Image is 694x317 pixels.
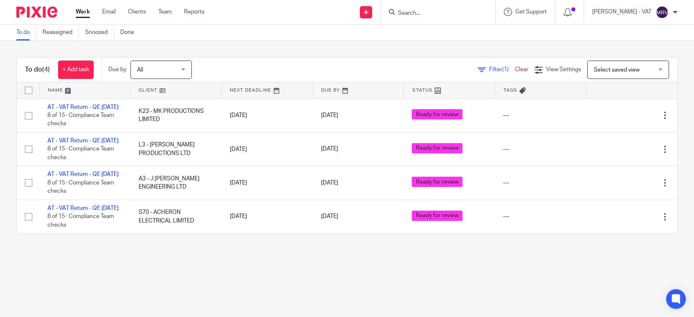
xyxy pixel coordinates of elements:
[47,214,114,228] span: 8 of 15 · Compliance Team checks
[47,171,119,177] a: AT - VAT Return - QE [DATE]
[489,67,515,72] span: Filter
[76,8,90,16] a: Work
[515,9,547,15] span: Get Support
[47,138,119,144] a: AT - VAT Return - QE [DATE]
[503,88,517,92] span: Tags
[43,25,79,40] a: Reassigned
[16,7,57,18] img: Pixie
[47,180,114,194] span: 8 of 15 · Compliance Team checks
[128,8,146,16] a: Clients
[25,65,50,74] h1: To do
[130,132,222,166] td: L3 - [PERSON_NAME] PRODUCTIONS LTD
[42,66,50,73] span: (4)
[502,67,509,72] span: (1)
[321,112,338,118] span: [DATE]
[120,25,140,40] a: Done
[503,179,578,187] div: ---
[397,10,471,17] input: Search
[222,132,313,166] td: [DATE]
[503,145,578,153] div: ---
[321,214,338,220] span: [DATE]
[222,99,313,132] td: [DATE]
[184,8,204,16] a: Reports
[503,212,578,220] div: ---
[137,67,143,73] span: All
[503,111,578,119] div: ---
[546,67,581,72] span: View Settings
[58,61,94,79] a: + Add task
[412,109,463,119] span: Ready for review
[222,166,313,200] td: [DATE]
[130,99,222,132] td: K23 - MK PRODUCTIONS LIMITED
[321,146,338,152] span: [DATE]
[321,180,338,186] span: [DATE]
[592,8,651,16] p: [PERSON_NAME] - VAT
[102,8,116,16] a: Email
[656,6,669,19] img: svg%3E
[412,143,463,153] span: Ready for review
[16,25,36,40] a: To do
[47,104,119,110] a: AT - VAT Return - QE [DATE]
[515,67,528,72] a: Clear
[47,112,114,127] span: 8 of 15 · Compliance Team checks
[594,67,640,73] span: Select saved view
[412,177,463,187] span: Ready for review
[108,65,126,74] p: Due by
[47,205,119,211] a: AT - VAT Return - QE [DATE]
[412,211,463,221] span: Ready for review
[47,146,114,161] span: 8 of 15 · Compliance Team checks
[130,200,222,233] td: S70 - ACHERON ELECTRICAL LIMITED
[85,25,114,40] a: Snoozed
[130,166,222,200] td: A3 - J [PERSON_NAME] ENGINEERING LTD
[158,8,172,16] a: Team
[222,200,313,233] td: [DATE]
